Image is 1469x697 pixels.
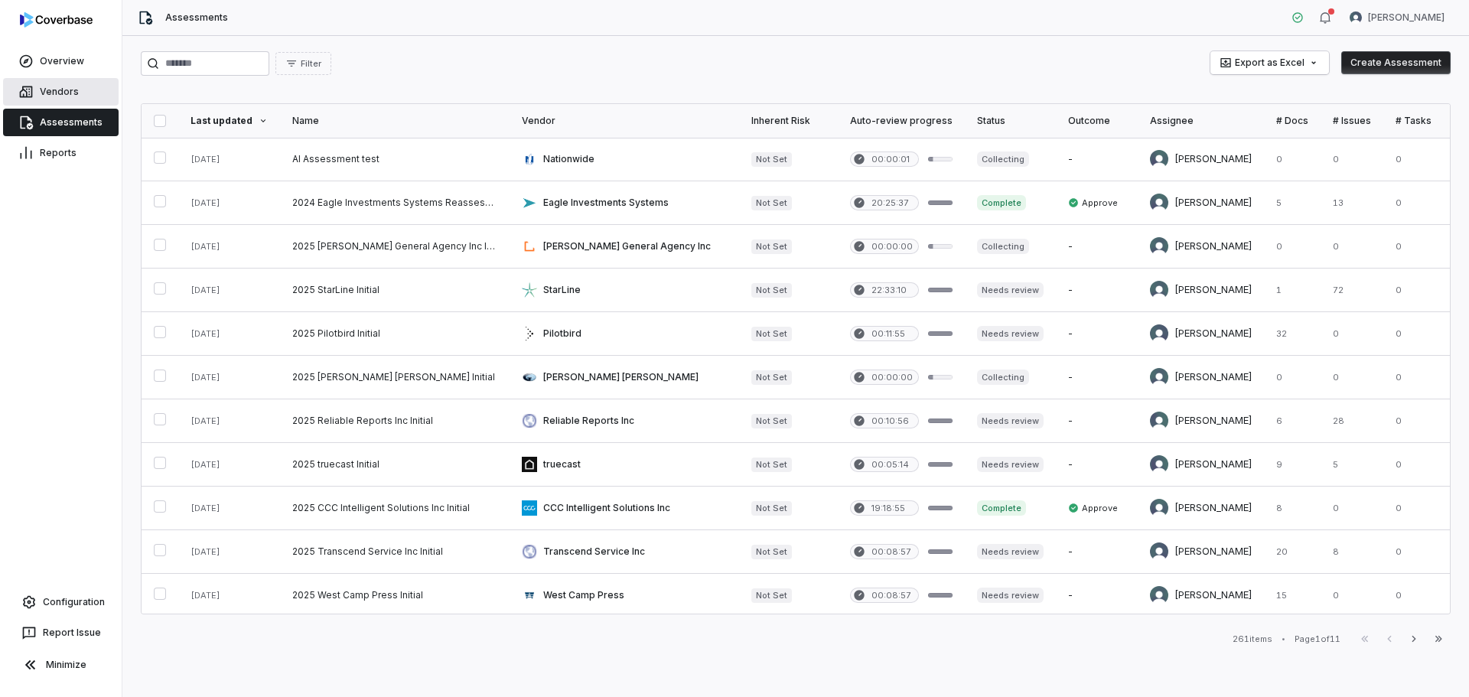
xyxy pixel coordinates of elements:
[1233,633,1272,645] div: 261 items
[1150,324,1168,343] img: Melanie Lorent avatar
[1282,633,1285,644] div: •
[1150,499,1168,517] img: Chadd Myers avatar
[1150,194,1168,212] img: Nic Weilbacher avatar
[1276,115,1308,127] div: # Docs
[522,115,727,127] div: Vendor
[1056,225,1138,269] td: -
[1150,237,1168,256] img: Brittany Durbin avatar
[1056,574,1138,617] td: -
[1056,443,1138,487] td: -
[1150,115,1252,127] div: Assignee
[1150,455,1168,474] img: REKHA KOTHANDARAMAN avatar
[20,12,93,28] img: logo-D7KZi-bG.svg
[1056,312,1138,356] td: -
[6,588,116,616] a: Configuration
[1150,586,1168,604] img: Brittany Durbin avatar
[1396,115,1432,127] div: # Tasks
[301,58,321,70] span: Filter
[275,52,331,75] button: Filter
[6,619,116,647] button: Report Issue
[1150,412,1168,430] img: Sean Wozniak avatar
[1056,356,1138,399] td: -
[6,650,116,680] button: Minimize
[1340,6,1454,29] button: Melanie Lorent avatar[PERSON_NAME]
[191,115,268,127] div: Last updated
[977,115,1044,127] div: Status
[850,115,953,127] div: Auto-review progress
[1056,269,1138,312] td: -
[1068,115,1125,127] div: Outcome
[1333,115,1371,127] div: # Issues
[1210,51,1329,74] button: Export as Excel
[1295,633,1340,645] div: Page 1 of 11
[1341,51,1451,74] button: Create Assessment
[1350,11,1362,24] img: Melanie Lorent avatar
[292,115,497,127] div: Name
[1150,542,1168,561] img: Melanie Lorent avatar
[1150,368,1168,386] img: Brittany Durbin avatar
[1368,11,1445,24] span: [PERSON_NAME]
[1056,138,1138,181] td: -
[1150,150,1168,168] img: Nic Weilbacher avatar
[1056,399,1138,443] td: -
[3,109,119,136] a: Assessments
[1150,281,1168,299] img: Brittany Durbin avatar
[751,115,826,127] div: Inherent Risk
[165,11,228,24] span: Assessments
[3,78,119,106] a: Vendors
[3,47,119,75] a: Overview
[3,139,119,167] a: Reports
[1056,530,1138,574] td: -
